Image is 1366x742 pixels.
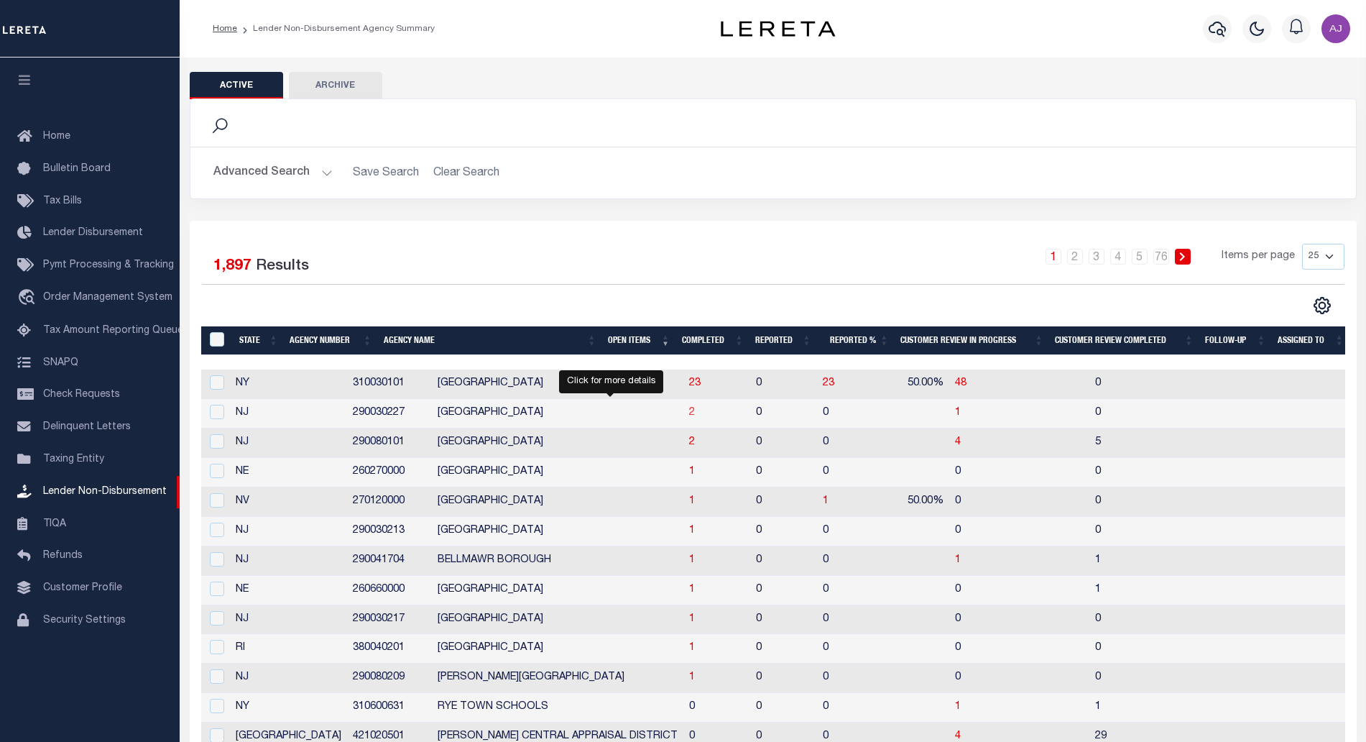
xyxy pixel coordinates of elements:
[879,370,949,399] td: 50.00%
[1089,370,1225,399] td: 0
[817,576,879,605] td: 0
[43,196,82,206] span: Tax Bills
[750,487,817,517] td: 0
[676,326,750,356] th: Completed: activate to sort column ascending
[750,664,817,693] td: 0
[230,429,347,458] td: NJ
[689,555,695,565] span: 1
[955,702,961,712] a: 1
[955,378,966,388] span: 48
[689,614,695,624] a: 1
[1067,249,1083,265] a: 2
[289,72,382,99] button: Archive
[347,487,432,517] td: 270120000
[237,22,435,35] li: Lender Non-Disbursement Agency Summary
[1089,576,1225,605] td: 1
[749,326,817,356] th: Reported: activate to sort column ascending
[1321,14,1350,43] img: svg+xml;base64,PHN2ZyB4bWxucz0iaHR0cDovL3d3dy53My5vcmcvMjAwMC9zdmciIHBvaW50ZXItZXZlbnRzPSJub25lIi...
[43,228,143,238] span: Lender Disbursement
[689,378,701,388] a: 23
[347,517,432,546] td: 290030213
[750,517,817,546] td: 0
[949,458,1089,487] td: 0
[43,422,131,432] span: Delinquent Letters
[1153,249,1169,265] a: 76
[432,664,683,693] td: [PERSON_NAME][GEOGRAPHIC_DATA]
[432,429,683,458] td: [GEOGRAPHIC_DATA]
[190,72,283,99] button: Active
[230,399,347,429] td: NJ
[949,576,1089,605] td: 0
[432,546,683,576] td: BELLMAWR BOROUGH
[750,576,817,605] td: 0
[256,255,309,278] label: Results
[43,583,122,593] span: Customer Profile
[43,487,167,497] span: Lender Non-Disbursement
[817,634,879,664] td: 0
[817,693,879,723] td: 0
[1089,634,1225,664] td: 0
[689,672,695,682] a: 1
[1089,429,1225,458] td: 5
[284,326,378,356] th: Agency Number: activate to sort column ascending
[201,326,234,356] th: MBACode
[1089,399,1225,429] td: 0
[432,693,683,723] td: RYE TOWN SCHOOLS
[378,326,602,356] th: Agency Name: activate to sort column ascending
[817,399,879,429] td: 0
[955,408,961,418] a: 1
[1089,249,1104,265] a: 3
[1199,326,1272,356] th: Follow-up: activate to sort column ascending
[955,437,961,447] a: 4
[817,664,879,693] td: 0
[1089,458,1225,487] td: 0
[43,326,183,336] span: Tax Amount Reporting Queue
[43,390,120,400] span: Check Requests
[230,370,347,399] td: NY
[559,370,663,393] div: Click for more details
[432,370,683,399] td: [GEOGRAPHIC_DATA]
[602,326,676,356] th: Open Items: activate to sort column ascending
[817,458,879,487] td: 0
[689,526,695,536] a: 1
[230,546,347,576] td: NJ
[230,664,347,693] td: NJ
[689,643,695,653] a: 1
[823,496,829,506] a: 1
[347,664,432,693] td: 290080209
[230,487,347,517] td: NV
[949,517,1089,546] td: 0
[347,429,432,458] td: 290080101
[817,517,879,546] td: 0
[949,605,1089,635] td: 0
[817,429,879,458] td: 0
[689,585,695,595] a: 1
[823,378,834,388] a: 23
[432,517,683,546] td: [GEOGRAPHIC_DATA]
[347,458,432,487] td: 260270000
[347,605,432,635] td: 290030217
[43,518,66,528] span: TIQA
[230,576,347,605] td: NE
[1089,487,1225,517] td: 0
[949,634,1089,664] td: 0
[689,467,695,477] span: 1
[750,605,817,635] td: 0
[230,458,347,487] td: NE
[17,289,40,308] i: travel_explore
[750,370,817,399] td: 0
[1089,664,1225,693] td: 0
[955,731,961,741] span: 4
[1222,249,1295,265] span: Items per page
[689,496,695,506] span: 1
[43,260,174,270] span: Pymt Processing & Tracking
[1089,517,1225,546] td: 0
[43,293,172,303] span: Order Management System
[43,551,83,561] span: Refunds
